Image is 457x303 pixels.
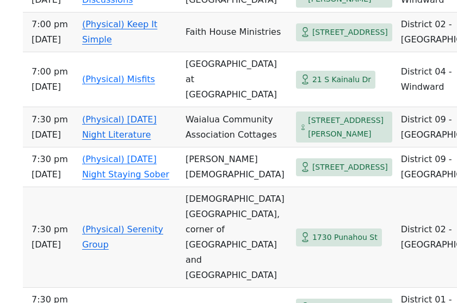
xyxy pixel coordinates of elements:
[32,167,73,182] span: [DATE]
[32,152,73,167] span: 7:30 PM
[32,112,73,127] span: 7:30 PM
[32,32,73,47] span: [DATE]
[312,73,371,86] span: 21 S Kainalu Dr
[32,64,73,79] span: 7:00 PM
[181,107,292,147] td: Waialua Community Association Cottages
[82,224,163,250] a: (Physical) Serenity Group
[308,114,388,140] span: [STREET_ADDRESS][PERSON_NAME]
[312,231,378,244] span: 1730 Punahou St
[32,222,73,237] span: 7:30 PM
[181,52,292,107] td: [GEOGRAPHIC_DATA] at [GEOGRAPHIC_DATA]
[312,26,388,39] span: [STREET_ADDRESS]
[181,13,292,52] td: Faith House Ministries
[32,79,73,95] span: [DATE]
[82,154,169,180] a: (Physical) [DATE] Night Staying Sober
[312,160,388,174] span: [STREET_ADDRESS]
[82,19,157,45] a: (Physical) Keep It Simple
[181,187,292,288] td: [DEMOGRAPHIC_DATA][GEOGRAPHIC_DATA], corner of [GEOGRAPHIC_DATA] and [GEOGRAPHIC_DATA]
[82,74,155,84] a: (Physical) Misfits
[32,237,73,252] span: [DATE]
[32,127,73,143] span: [DATE]
[32,17,73,32] span: 7:00 PM
[181,147,292,187] td: [PERSON_NAME][DEMOGRAPHIC_DATA]
[82,114,157,140] a: (Physical) [DATE] Night Literature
